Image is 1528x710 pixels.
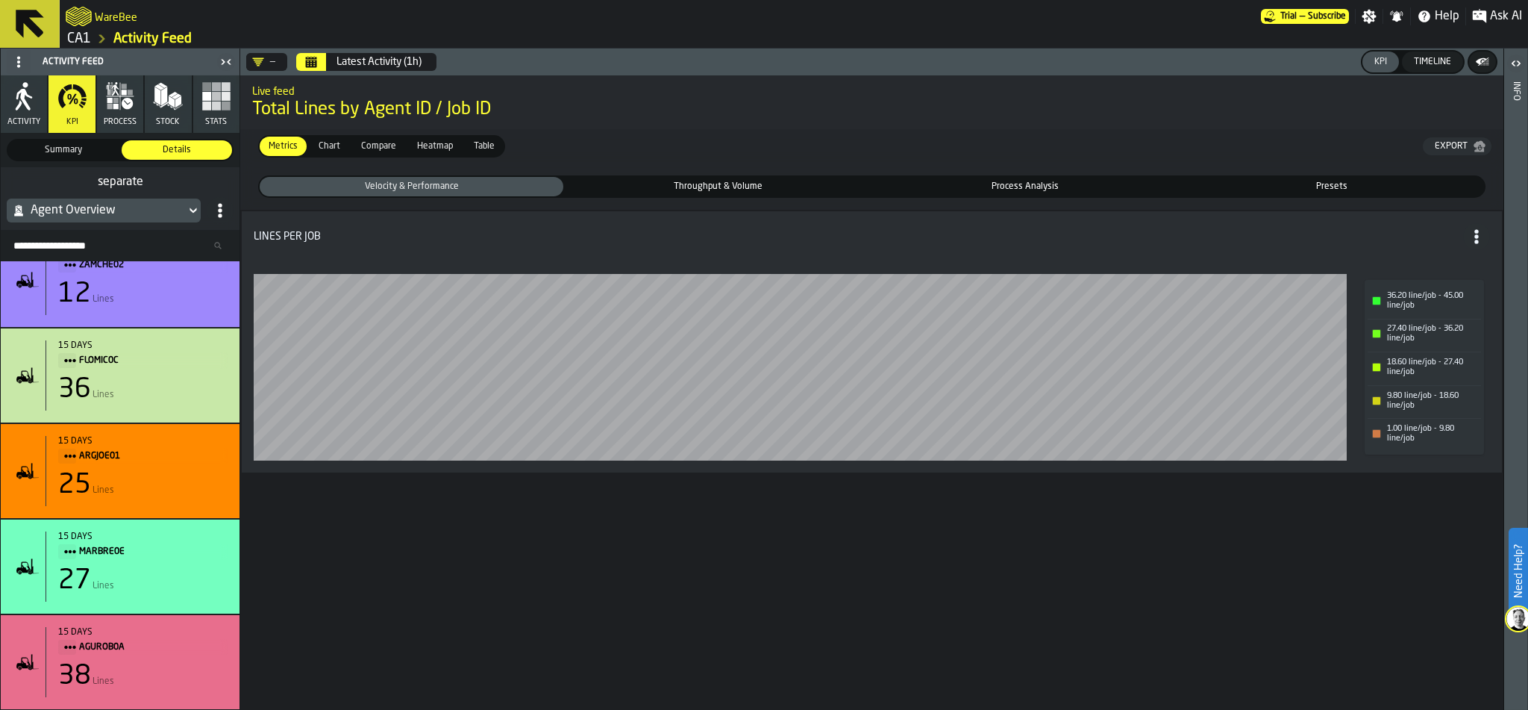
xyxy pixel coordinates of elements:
[1506,52,1527,78] label: button-toggle-Open
[1180,177,1484,196] div: thumb
[263,180,560,193] span: Velocity & Performance
[13,202,180,219] div: DropdownMenuValue-summary-agent-overview
[246,53,287,71] div: DropdownMenuValue-
[1510,529,1527,613] label: Need Help?
[205,117,227,127] span: Stats
[336,56,422,68] div: Latest Activity (1h)
[66,117,78,127] span: KPI
[1408,57,1457,67] div: Timeline
[79,352,216,369] span: flomic0c
[252,83,1491,98] h2: Sub Title
[11,143,116,157] span: Summary
[58,279,91,309] div: 12
[1183,180,1481,193] span: Presets
[1387,424,1480,443] div: 1.00 line/job - 9.80 line/job
[1261,9,1349,24] a: link-to-/wh/i/76e2a128-1b54-4d66-80d4-05ae4c277723/pricing/
[79,257,216,273] span: zamche02
[58,627,228,655] div: Title
[4,50,216,74] div: Activity Feed
[1469,52,1496,72] button: button-
[463,135,505,158] label: button-switch-multi-Table
[58,436,228,464] div: Title
[79,639,216,655] span: agurob0a
[1300,11,1305,22] span: —
[8,140,119,160] div: thumb
[93,390,114,400] span: Lines
[1435,7,1459,25] span: Help
[1411,7,1465,25] label: button-toggle-Help
[258,175,565,198] label: button-switch-multi-Velocity & Performance
[254,223,1490,250] div: Title
[1,424,239,518] div: stat-
[328,47,430,77] button: Select date range
[58,375,91,405] div: 36
[58,627,228,638] div: Start: 9/17/2025, 7:25:01 AM - End: 9/17/2025, 8:21:52 AM
[58,340,228,369] div: Title
[1466,7,1528,25] label: button-toggle-Ask AI
[1387,324,1480,343] div: 27.40 line/job - 36.20 line/job
[1504,49,1527,710] header: Info
[308,135,351,158] label: button-switch-multi-Chart
[1179,175,1485,198] label: button-switch-multi-Presets
[1280,11,1297,22] span: Trial
[125,143,229,157] span: Details
[254,231,321,243] div: Lines per Job
[1308,11,1346,22] span: Subscribe
[113,31,192,47] a: link-to-/wh/i/76e2a128-1b54-4d66-80d4-05ae4c277723/feed/da221332-8753-4be1-a6c6-b415bb38d250
[569,180,867,193] span: Throughput & Volume
[93,294,114,305] span: Lines
[58,566,91,596] div: 27
[104,117,137,127] span: process
[872,175,1179,198] label: button-switch-multi-Process Analysis
[351,135,407,158] label: button-switch-multi-Compare
[240,75,1503,129] div: title-Total Lines by Agent ID / Job ID
[216,53,237,71] label: button-toggle-Close me
[7,139,120,161] label: button-switch-multi-Summary
[296,53,436,71] div: Select date range
[58,532,228,542] div: Start: 9/17/2025, 7:24:46 AM - End: 9/17/2025, 7:51:17 AM
[66,3,92,30] a: logo-header
[58,661,91,691] div: 38
[252,56,275,68] div: DropdownMenuValue-
[411,140,459,153] span: Heatmap
[355,140,402,153] span: Compare
[122,140,232,160] div: thumb
[874,177,1177,196] div: thumb
[1,520,239,614] div: stat-
[1,233,239,327] div: stat-
[93,676,114,687] span: Lines
[263,140,304,153] span: Metrics
[877,180,1174,193] span: Process Analysis
[1383,9,1410,24] label: button-toggle-Notifications
[1356,9,1383,24] label: button-toggle-Settings
[408,137,462,156] div: thumb
[156,117,180,127] span: Stock
[79,544,216,560] span: marbre0e
[1,615,239,709] div: stat-
[260,177,563,196] div: thumb
[1,167,239,230] div: separate
[407,135,463,158] label: button-switch-multi-Heatmap
[93,485,114,496] span: Lines
[120,139,234,161] label: button-switch-multi-Details
[352,137,405,156] div: thumb
[1423,137,1491,155] button: button-Export
[58,340,228,351] div: Start: 9/17/2025, 7:24:21 AM - End: 9/17/2025, 7:51:14 AM
[95,9,137,24] h2: Sub Title
[1402,52,1463,72] button: button-Timeline
[1429,141,1474,152] div: Export
[1368,57,1393,67] div: KPI
[1387,291,1480,311] div: 36.20 line/job - 45.00 line/job
[1261,9,1349,24] div: Menu Subscription
[260,137,307,156] div: thumb
[296,53,326,71] button: Select date range Select date range
[58,436,228,446] div: 15 days
[79,448,216,464] span: argjoe01
[252,98,1491,122] span: Total Lines by Agent ID / Job ID
[58,532,228,560] div: Title
[1490,7,1522,25] span: Ask AI
[93,581,114,591] span: Lines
